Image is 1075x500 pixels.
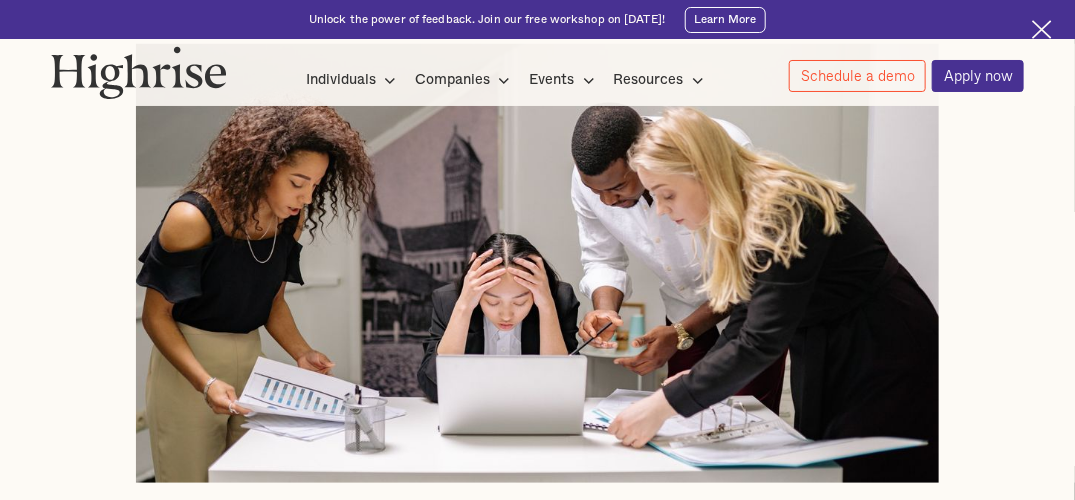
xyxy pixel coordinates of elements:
div: Individuals [306,68,376,92]
a: Apply now [932,60,1024,93]
a: Learn More [685,7,766,33]
div: Events [530,68,601,92]
div: Companies [415,68,516,92]
div: Companies [415,68,490,92]
img: Cross icon [1032,20,1052,40]
div: Resources [614,68,710,92]
div: Events [530,68,575,92]
div: Individuals [306,68,402,92]
div: Unlock the power of feedback. Join our free workshop on [DATE]! [309,12,665,28]
a: Schedule a demo [789,60,926,92]
div: Resources [614,68,684,92]
img: Highrise logo [51,46,227,99]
